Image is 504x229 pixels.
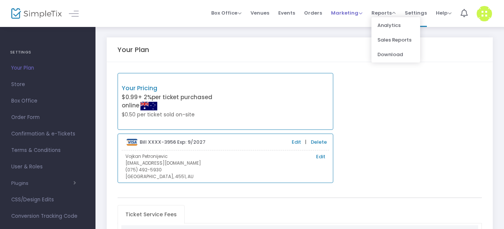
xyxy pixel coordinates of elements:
img: Australian Flag [140,102,157,110]
span: Help [436,9,452,16]
span: Events [278,3,295,22]
button: Plugins [11,180,76,186]
li: Sales Reports [371,33,420,47]
span: Box Office [11,96,84,106]
a: Edit [316,153,325,161]
span: Terms & Conditions [11,146,84,155]
span: + 2% [138,93,152,101]
span: Confirmation & e-Tickets [11,129,84,139]
span: Ticket Service Fees [121,208,181,220]
span: Reports [371,9,396,16]
h5: Your Plan [118,46,149,54]
li: Analytics [371,18,420,33]
span: Box Office [211,9,242,16]
span: Your Plan [11,63,84,73]
span: Orders [304,3,322,22]
span: Settings [405,3,427,22]
span: | [303,138,308,146]
p: [EMAIL_ADDRESS][DOMAIN_NAME] [125,160,325,167]
a: Delete [311,138,327,146]
a: Edit [292,138,301,146]
img: visa.png [127,139,137,146]
span: User & Roles [11,162,84,172]
span: Order Form [11,113,84,122]
span: Venues [251,3,269,22]
span: Marketing [331,9,362,16]
p: (075) 492-5930 [125,167,325,173]
p: [GEOGRAPHIC_DATA], 4551, AU [125,173,325,180]
span: Store [11,80,84,89]
b: Bill XXXX-3956 Exp: 9/2027 [140,138,206,146]
span: CSS/Design Edits [11,195,84,205]
p: $0.50 per ticket sold on-site [122,111,225,119]
span: Conversion Tracking Code [11,211,84,221]
p: Vojkan Petronijevic [125,153,325,160]
li: Download [371,47,420,62]
p: Your Pricing [122,84,225,93]
p: $0.99 per ticket purchased online [122,93,225,110]
h4: SETTINGS [10,45,85,60]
